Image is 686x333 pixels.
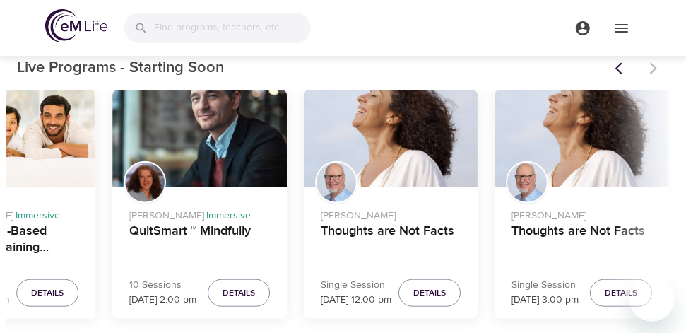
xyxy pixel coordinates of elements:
input: Find programs, teachers, etc... [154,13,311,43]
span: Details [31,286,64,300]
button: Thoughts are Not Facts [304,90,478,188]
h4: Thoughts are Not Facts [511,223,652,257]
button: Details [398,279,461,307]
p: [DATE] 3:00 pm [511,293,579,308]
p: Single Session [511,278,579,293]
p: [PERSON_NAME] · [129,203,270,223]
p: 10 Sessions [129,278,196,293]
span: Immersive [16,209,60,222]
button: menu [563,8,602,47]
img: logo [45,9,107,42]
span: Immersive [206,209,251,222]
button: menu [602,8,641,47]
p: [DATE] 12:00 pm [321,293,391,308]
button: Thoughts are Not Facts [495,90,669,188]
button: Details [590,279,652,307]
iframe: Button to launch messaging window [629,276,675,322]
p: [DATE] 2:00 pm [129,293,196,308]
span: Details [223,286,255,300]
button: Details [16,279,78,307]
button: QuitSmart ™ Mindfully [112,90,287,188]
button: Details [208,279,270,307]
span: Details [413,286,446,300]
h4: QuitSmart ™ Mindfully [129,223,270,257]
span: Details [605,286,637,300]
p: Live Programs - Starting Soon [17,57,607,80]
p: Single Session [321,278,391,293]
p: [PERSON_NAME] [511,203,652,223]
h4: Thoughts are Not Facts [321,223,461,257]
button: Previous items [607,53,638,84]
p: [PERSON_NAME] [321,203,461,223]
